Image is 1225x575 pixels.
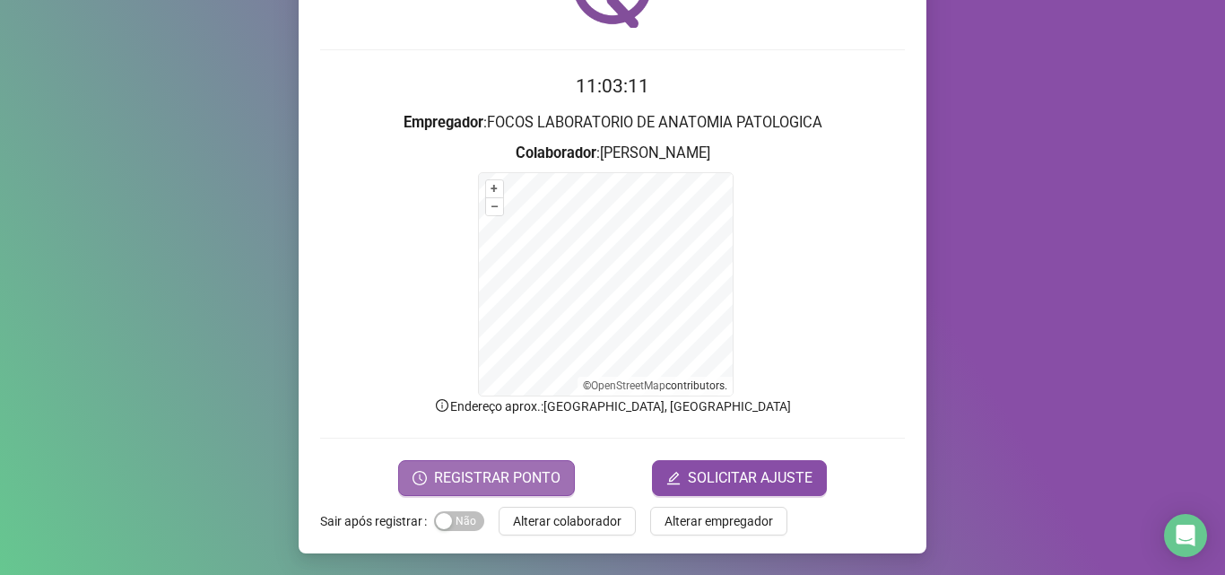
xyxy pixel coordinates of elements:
p: Endereço aprox. : [GEOGRAPHIC_DATA], [GEOGRAPHIC_DATA] [320,396,905,416]
h3: : [PERSON_NAME] [320,142,905,165]
button: Alterar empregador [650,507,787,536]
span: REGISTRAR PONTO [434,467,560,489]
strong: Colaborador [516,144,596,161]
span: info-circle [434,397,450,414]
span: edit [666,471,681,485]
h3: : FOCOS LABORATORIO DE ANATOMIA PATOLOGICA [320,111,905,135]
a: OpenStreetMap [591,379,665,392]
span: SOLICITAR AJUSTE [688,467,812,489]
span: Alterar colaborador [513,511,621,531]
strong: Empregador [404,114,483,131]
span: Alterar empregador [665,511,773,531]
button: editSOLICITAR AJUSTE [652,460,827,496]
button: – [486,198,503,215]
button: REGISTRAR PONTO [398,460,575,496]
time: 11:03:11 [576,75,649,97]
div: Open Intercom Messenger [1164,514,1207,557]
li: © contributors. [583,379,727,392]
button: Alterar colaborador [499,507,636,536]
span: clock-circle [413,471,427,485]
button: + [486,180,503,197]
label: Sair após registrar [320,507,434,536]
